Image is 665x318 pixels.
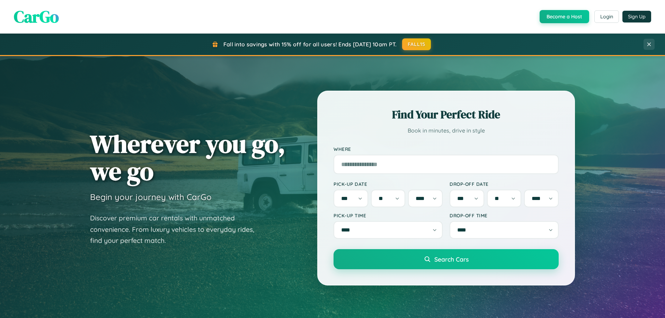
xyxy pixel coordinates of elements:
span: CarGo [14,5,59,28]
p: Discover premium car rentals with unmatched convenience. From luxury vehicles to everyday rides, ... [90,212,263,246]
button: Sign Up [622,11,651,22]
button: Login [594,10,619,23]
label: Drop-off Time [450,212,559,218]
label: Pick-up Time [334,212,443,218]
button: Search Cars [334,249,559,269]
label: Where [334,146,559,152]
h2: Find Your Perfect Ride [334,107,559,122]
h1: Wherever you go, we go [90,130,285,185]
span: Fall into savings with 15% off for all users! Ends [DATE] 10am PT. [223,41,397,48]
label: Pick-up Date [334,181,443,187]
h3: Begin your journey with CarGo [90,192,212,202]
button: FALL15 [402,38,431,50]
p: Book in minutes, drive in style [334,126,559,136]
label: Drop-off Date [450,181,559,187]
button: Become a Host [540,10,589,23]
span: Search Cars [434,255,469,263]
